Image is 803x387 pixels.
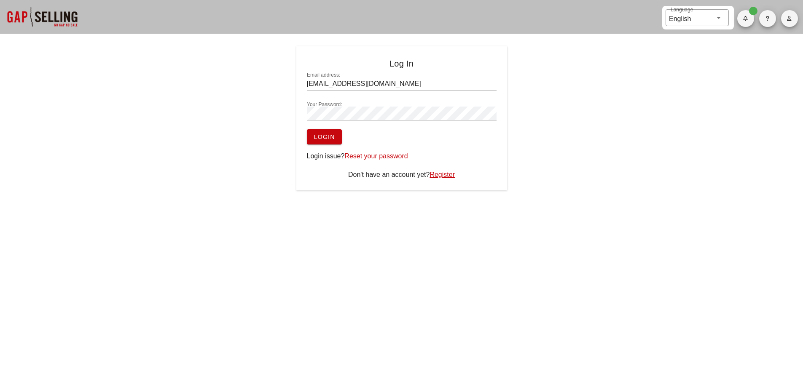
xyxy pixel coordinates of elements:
[307,72,340,78] label: Email address:
[671,7,693,13] label: Language
[307,101,342,108] label: Your Password:
[307,129,342,144] button: Login
[307,170,497,180] div: Don't have an account yet?
[307,151,497,161] div: Login issue?
[669,12,691,24] div: English
[430,171,455,178] a: Register
[344,152,408,160] a: Reset your password
[666,9,729,26] div: LanguageEnglish
[749,7,757,15] span: Badge
[314,133,335,140] span: Login
[307,57,497,70] h4: Log In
